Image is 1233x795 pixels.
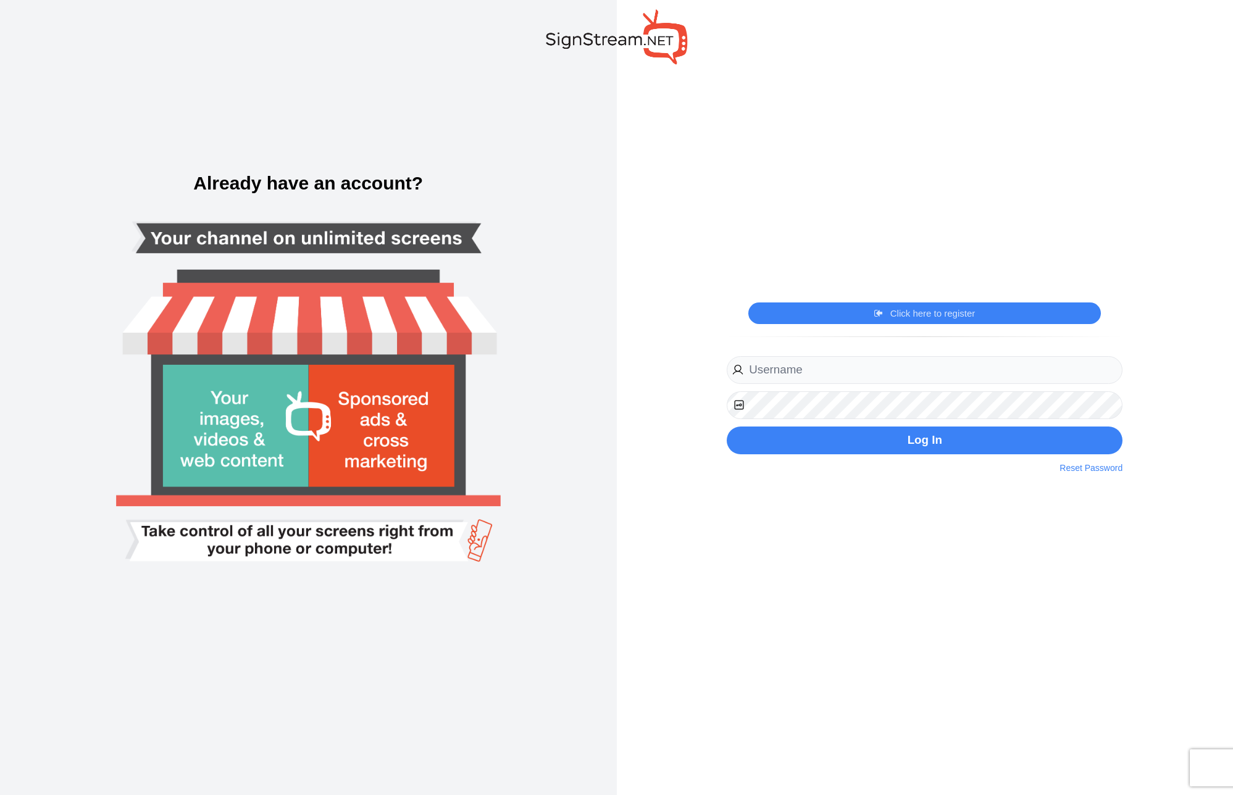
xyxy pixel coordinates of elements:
a: Click here to register [874,307,975,320]
h3: Already have an account? [12,174,604,193]
img: SignStream.NET [546,9,688,64]
img: Smart tv login [72,134,545,661]
a: Reset Password [1060,462,1122,475]
input: Username [727,356,1122,384]
button: Log In [727,427,1122,454]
